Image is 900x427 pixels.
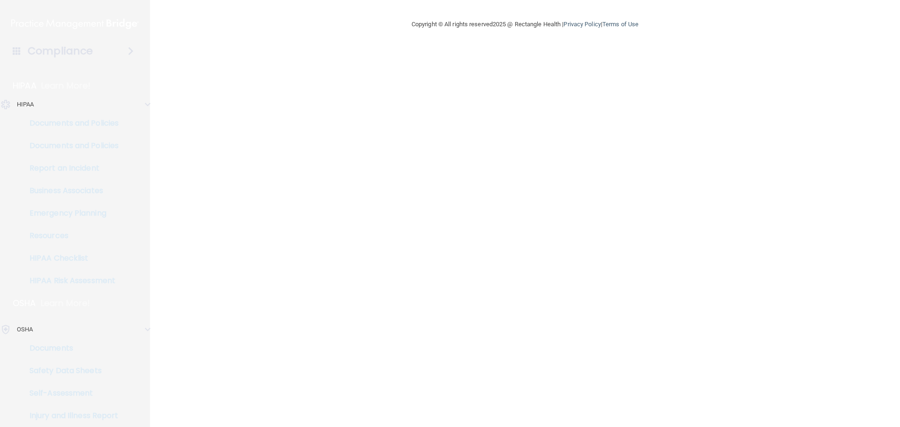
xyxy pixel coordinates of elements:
p: Resources [6,231,134,240]
img: PMB logo [11,15,139,33]
p: Documents and Policies [6,119,134,128]
h4: Compliance [28,45,93,58]
p: OSHA [13,298,36,309]
p: HIPAA [13,80,37,91]
p: Safety Data Sheets [6,366,134,375]
p: HIPAA Checklist [6,254,134,263]
p: Documents and Policies [6,141,134,150]
div: Copyright © All rights reserved 2025 @ Rectangle Health | | [354,9,696,39]
p: Learn More! [41,298,90,309]
p: HIPAA Risk Assessment [6,276,134,285]
p: Self-Assessment [6,389,134,398]
p: HIPAA [17,99,34,110]
p: Emergency Planning [6,209,134,218]
p: Documents [6,344,134,353]
p: Learn More! [41,80,91,91]
a: Privacy Policy [563,21,600,28]
p: Business Associates [6,186,134,195]
a: Terms of Use [602,21,638,28]
p: Injury and Illness Report [6,411,134,420]
p: OSHA [17,324,33,335]
p: Report an Incident [6,164,134,173]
